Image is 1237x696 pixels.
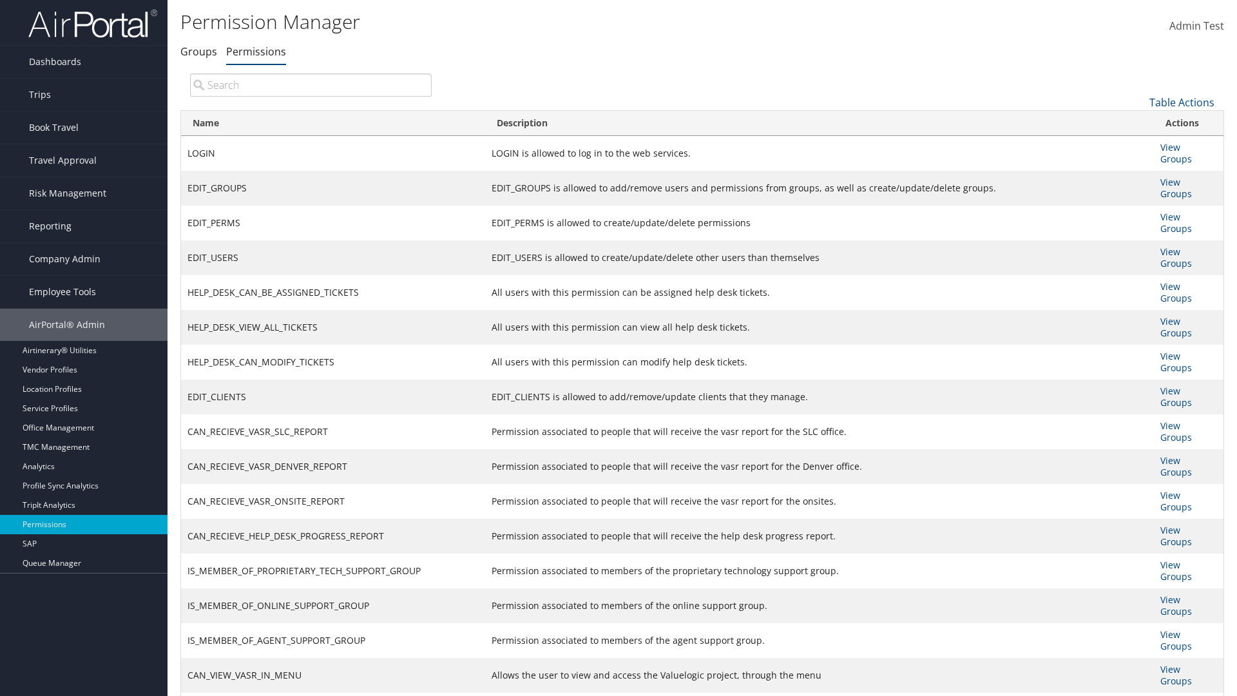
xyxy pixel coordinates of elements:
th: Name: activate to sort column ascending [181,111,485,136]
td: Permission associated to people that will receive the vasr report for the onsites. [485,484,1154,519]
td: IS_MEMBER_OF_AGENT_SUPPORT_GROUP [181,623,485,658]
a: Admin Test [1169,6,1224,46]
td: Permission associated to members of the agent support group. [485,623,1154,658]
td: Allows the user to view and access the Valuelogic project, through the menu [485,658,1154,693]
a: View Groups [1160,315,1192,339]
img: airportal-logo.png [28,8,157,39]
th: Description: activate to sort column ascending [485,111,1154,136]
a: View Groups [1160,246,1192,269]
a: View Groups [1160,280,1192,304]
td: Permission associated to people that will receive the vasr report for the SLC office. [485,414,1154,449]
a: View Groups [1160,594,1192,617]
td: EDIT_PERMS [181,206,485,240]
span: Employee Tools [29,276,96,308]
td: IS_MEMBER_OF_PROPRIETARY_TECH_SUPPORT_GROUP [181,554,485,588]
td: Permission associated to members of the online support group. [485,588,1154,623]
span: Travel Approval [29,144,97,177]
td: CAN_RECIEVE_VASR_ONSITE_REPORT [181,484,485,519]
td: CAN_VIEW_VASR_IN_MENU [181,658,485,693]
td: EDIT_GROUPS [181,171,485,206]
td: EDIT_USERS is allowed to create/update/delete other users than themselves [485,240,1154,275]
td: HELP_DESK_VIEW_ALL_TICKETS [181,310,485,345]
span: Company Admin [29,243,101,275]
td: CAN_RECIEVE_HELP_DESK_PROGRESS_REPORT [181,519,485,554]
td: EDIT_PERMS is allowed to create/update/delete permissions [485,206,1154,240]
a: View Groups [1160,420,1192,443]
td: EDIT_USERS [181,240,485,275]
span: Book Travel [29,111,79,144]
td: CAN_RECIEVE_VASR_SLC_REPORT [181,414,485,449]
td: IS_MEMBER_OF_ONLINE_SUPPORT_GROUP [181,588,485,623]
td: HELP_DESK_CAN_BE_ASSIGNED_TICKETS [181,275,485,310]
a: View Groups [1160,385,1192,409]
td: EDIT_GROUPS is allowed to add/remove users and permissions from groups, as well as create/update/... [485,171,1154,206]
span: Trips [29,79,51,111]
td: LOGIN is allowed to log in to the web services. [485,136,1154,171]
a: View Groups [1160,489,1192,513]
td: CAN_RECIEVE_VASR_DENVER_REPORT [181,449,485,484]
h1: Permission Manager [180,8,876,35]
td: EDIT_CLIENTS [181,380,485,414]
td: All users with this permission can modify help desk tickets. [485,345,1154,380]
a: View Groups [1160,628,1192,652]
td: HELP_DESK_CAN_MODIFY_TICKETS [181,345,485,380]
a: View Groups [1160,524,1192,548]
td: Permission associated to people that will receive the vasr report for the Denver office. [485,449,1154,484]
span: Risk Management [29,177,106,209]
a: View Groups [1160,141,1192,165]
td: All users with this permission can be assigned help desk tickets. [485,275,1154,310]
a: View Groups [1160,176,1192,200]
span: Reporting [29,210,72,242]
a: Groups [180,44,217,59]
a: View Groups [1160,350,1192,374]
td: Permission associated to members of the proprietary technology support group. [485,554,1154,588]
span: Dashboards [29,46,81,78]
a: View Groups [1160,663,1192,687]
td: EDIT_CLIENTS is allowed to add/remove/update clients that they manage. [485,380,1154,414]
td: LOGIN [181,136,485,171]
input: Search [190,73,432,97]
a: View Groups [1160,211,1192,235]
a: Table Actions [1149,95,1214,110]
a: View Groups [1160,454,1192,478]
a: Permissions [226,44,286,59]
td: Permission associated to people that will receive the help desk progress report. [485,519,1154,554]
span: AirPortal® Admin [29,309,105,341]
td: All users with this permission can view all help desk tickets. [485,310,1154,345]
a: View Groups [1160,559,1192,583]
span: Admin Test [1169,19,1224,33]
th: Actions [1154,111,1223,136]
